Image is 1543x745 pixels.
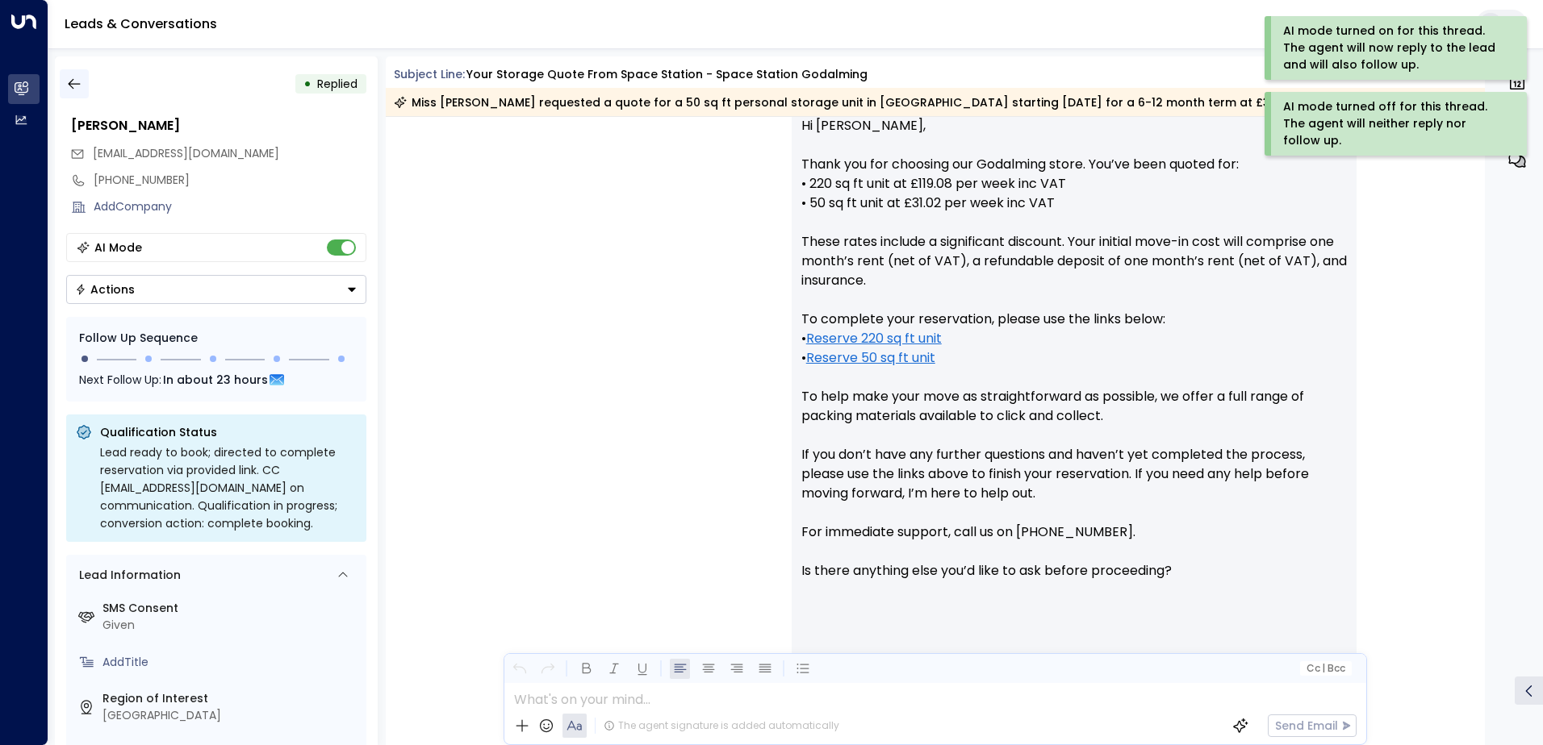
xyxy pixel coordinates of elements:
div: Next Follow Up: [79,371,353,389]
div: Lead Information [73,567,181,584]
label: Region of Interest [102,690,360,707]
span: [EMAIL_ADDRESS][DOMAIN_NAME] [93,145,279,161]
div: Given [102,617,360,634]
p: Hi [PERSON_NAME], Thank you for choosing our Godalming store. You’ve been quoted for: • 220 sq ft... [801,116,1347,600]
div: AddTitle [102,654,360,671]
label: SMS Consent [102,600,360,617]
span: janecw1@yahoo.co.uk [93,145,279,162]
a: Reserve 220 sq ft unit [806,329,942,348]
div: Button group with a nested menu [66,275,366,304]
button: Cc|Bcc [1299,661,1351,676]
div: AI Mode [94,239,142,256]
span: Subject Line: [394,66,465,82]
p: Qualification Status [100,424,357,440]
div: AddCompany [94,198,366,215]
div: AI mode turned off for this thread. The agent will neither reply nor follow up. [1283,98,1505,149]
div: • [303,69,312,98]
span: In about 23 hours [163,371,268,389]
div: AI mode turned on for this thread. The agent will now reply to the lead and will also follow up. [1283,23,1505,73]
div: Actions [75,282,135,297]
a: Reserve 50 sq ft unit [806,348,935,368]
button: Redo [537,659,558,679]
div: [GEOGRAPHIC_DATA] [102,707,360,724]
span: | [1322,663,1325,674]
div: The agent signature is added automatically [604,718,839,733]
span: Cc Bcc [1306,663,1344,674]
button: Actions [66,275,366,304]
div: Follow Up Sequence [79,330,353,347]
a: Leads & Conversations [65,15,217,33]
span: Replied [317,76,358,92]
div: Your storage quote from Space Station - Space Station Godalming [466,66,868,83]
div: Lead ready to book; directed to complete reservation via provided link. CC [EMAIL_ADDRESS][DOMAIN... [100,443,357,532]
div: [PERSON_NAME] [71,116,366,135]
button: Undo [509,659,529,679]
div: Miss [PERSON_NAME] requested a quote for a 50 sq ft personal storage unit in [GEOGRAPHIC_DATA] st... [394,94,1374,110]
div: [PHONE_NUMBER] [94,172,366,189]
